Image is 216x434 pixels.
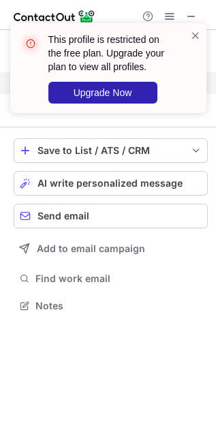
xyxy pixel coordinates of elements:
[35,300,202,312] span: Notes
[48,82,157,104] button: Upgrade Now
[37,211,89,221] span: Send email
[14,296,208,315] button: Notes
[37,178,183,189] span: AI write personalized message
[37,145,184,156] div: Save to List / ATS / CRM
[35,273,202,285] span: Find work email
[37,243,145,254] span: Add to email campaign
[14,236,208,261] button: Add to email campaign
[14,204,208,228] button: Send email
[20,33,42,55] img: error
[14,8,95,25] img: ContactOut v5.3.10
[74,87,132,98] span: Upgrade Now
[14,138,208,163] button: save-profile-one-click
[48,33,174,74] header: This profile is restricted on the free plan. Upgrade your plan to view all profiles.
[14,171,208,196] button: AI write personalized message
[14,269,208,288] button: Find work email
